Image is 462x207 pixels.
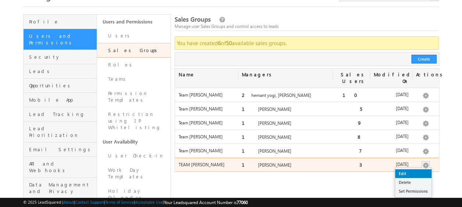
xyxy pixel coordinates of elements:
[179,120,234,126] label: Team [PERSON_NAME]
[179,148,234,154] label: Team [PERSON_NAME]
[359,148,366,154] span: 7
[24,142,97,157] a: Email Settings
[97,149,171,163] a: User Check-in
[242,161,330,168] label: [PERSON_NAME]
[29,18,95,25] span: Profile
[24,79,97,93] a: Opportunities
[23,199,248,206] span: © 2025 LeadSquared | | | | |
[242,92,251,98] span: 2
[343,92,366,98] span: 10
[97,135,171,149] a: User Availability
[370,69,412,88] div: Modified On
[24,29,97,50] a: Users and Permissions
[29,68,95,75] span: Leads
[333,69,370,88] div: Sales Users
[242,148,258,154] span: 1
[177,39,287,47] span: You have created of available sales groups.
[395,169,431,178] a: Edit
[175,23,439,30] div: Manage user Sales Groups and control access to leads
[179,161,234,168] label: TEAM [PERSON_NAME]
[242,148,330,155] label: [PERSON_NAME]
[370,91,412,102] div: [DATE]
[24,93,97,107] a: Mobile App
[411,55,437,63] button: Create
[358,134,366,140] span: 8
[97,163,171,184] a: Work Day Templates
[29,125,95,138] span: Lead Prioritization
[24,50,97,64] a: Security
[135,200,163,204] a: Acceptable Use
[97,43,171,58] a: Sales Groups
[97,86,171,107] a: Permission Templates
[24,64,97,79] a: Leads
[75,200,104,204] a: Contact Support
[179,106,234,112] label: Team [PERSON_NAME]
[24,121,97,142] a: Lead Prioritization
[29,82,95,89] span: Opportunities
[395,187,431,196] a: Set Permissions
[175,15,211,23] span: Sales Groups
[24,15,97,29] a: Profile
[242,106,258,112] span: 1
[370,119,412,130] div: [DATE]
[63,200,74,204] a: About
[370,161,412,171] div: [DATE]
[370,105,412,116] div: [DATE]
[97,29,171,43] a: Users
[242,134,258,140] span: 1
[179,134,234,140] label: Team [PERSON_NAME]
[29,146,95,153] span: Email Settings
[164,200,248,205] span: Your Leadsquared Account Number is
[370,147,412,157] div: [DATE]
[242,134,330,141] label: [PERSON_NAME]
[29,33,95,46] span: Users and Permissions
[370,133,412,144] div: [DATE]
[97,58,171,72] a: Roles
[237,200,248,205] span: 77060
[97,107,171,135] a: Restriction using IP Whitelisting
[226,39,232,47] strong: 50
[97,72,171,86] a: Teams
[242,161,258,168] span: 1
[24,107,97,121] a: Lead Tracking
[29,111,95,117] span: Lead Tracking
[242,120,258,126] span: 1
[24,157,97,178] a: API and Webhooks
[97,15,171,29] a: Users and Permissions
[358,120,366,126] span: 9
[238,69,333,81] div: Managers
[412,69,439,81] div: Actions
[29,160,95,174] span: API and Webhooks
[179,92,234,98] label: Team [PERSON_NAME]
[29,54,95,60] span: Security
[242,92,330,99] label: hemant yogi, [PERSON_NAME]
[360,106,366,112] span: 5
[395,178,431,187] a: Delete
[97,184,171,205] a: Holiday Calendar
[105,200,134,204] a: Terms of Service
[29,181,95,195] span: Data Management and Privacy
[242,106,330,113] label: [PERSON_NAME]
[218,39,221,47] strong: 6
[24,178,97,199] a: Data Management and Privacy
[175,69,238,81] div: Name
[29,97,95,103] span: Mobile App
[242,120,330,127] label: [PERSON_NAME]
[359,161,366,168] span: 3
